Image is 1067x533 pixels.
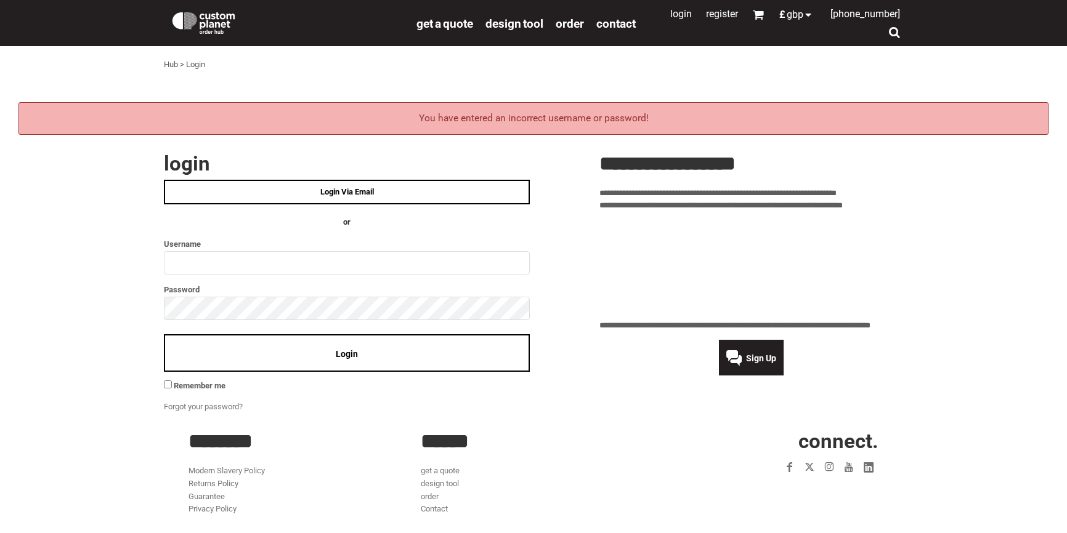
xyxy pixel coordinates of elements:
[787,10,803,20] span: GBP
[708,484,878,499] iframe: Customer reviews powered by Trustpilot
[485,17,543,31] span: design tool
[670,8,692,20] a: Login
[556,17,584,31] span: order
[654,431,878,451] h2: CONNECT.
[18,102,1049,135] div: You have entered an incorrect username or password!
[320,187,374,196] span: Login Via Email
[706,8,738,20] a: Register
[336,349,358,359] span: Login
[779,10,787,20] span: £
[746,353,776,363] span: Sign Up
[164,153,530,174] h2: Login
[485,16,543,30] a: design tool
[164,3,410,40] a: Custom Planet
[164,180,530,204] a: Login Via Email
[164,216,530,229] h4: OR
[556,16,584,30] a: order
[164,283,530,297] label: Password
[416,17,473,31] span: get a quote
[421,479,459,488] a: design tool
[164,380,172,388] input: Remember me
[596,17,636,31] span: Contact
[174,381,225,390] span: Remember me
[416,16,473,30] a: get a quote
[421,504,448,513] a: Contact
[164,237,530,251] label: Username
[189,492,225,501] a: Guarantee
[180,58,184,71] div: >
[596,16,636,30] a: Contact
[189,466,265,475] a: Modern Slavery Policy
[189,479,238,488] a: Returns Policy
[421,466,460,475] a: get a quote
[170,9,237,34] img: Custom Planet
[830,8,900,20] span: [PHONE_NUMBER]
[164,60,178,69] a: Hub
[421,492,439,501] a: order
[186,58,205,71] div: Login
[164,402,243,411] a: Forgot your password?
[189,504,237,513] a: Privacy Policy
[599,220,903,312] iframe: Customer reviews powered by Trustpilot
